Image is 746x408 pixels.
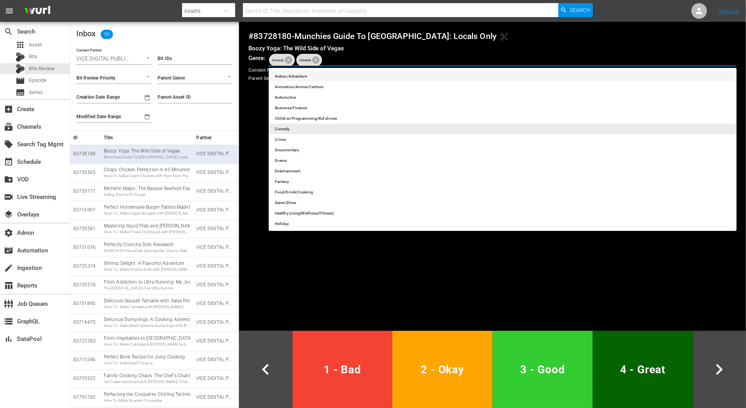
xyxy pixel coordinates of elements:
span: Live Streaming [4,192,13,202]
span: Schedule [4,157,13,167]
li: Documentary [269,145,737,155]
li: Horror/supernatural/ghosts [269,229,737,239]
span: GraphQL [4,317,13,326]
div: Ice Cream Sandwiches & [PERSON_NAME]: Chef's Night Out with the Badmaash Brothers [104,379,190,385]
span: Series [16,88,25,97]
label: Content Partner [76,49,102,52]
div: VICE DIGITAL PUBLISHING [197,300,233,307]
div: MUNCHIES Hanukkah Spectacular: How to Make [PERSON_NAME] with Einat Admony [104,248,190,254]
div: 83735374 [73,263,97,270]
span: Admin [4,228,13,238]
span: Lifestyle [296,51,314,69]
div: 83729777 [73,188,97,195]
span: chevron_left [255,358,276,380]
div: Bits Review [16,64,25,73]
div: How To Make Spanish Croquetas [104,398,190,403]
div: Munchies Guide To [GEOGRAPHIC_DATA]: Locals Only [104,154,190,160]
div: Lifestyle [296,54,322,66]
div: The [MEDICAL_DATA] of an Ultra Runner [104,286,190,291]
div: 83716907 [73,207,97,213]
li: Business/Finance [269,103,737,113]
div: Crispy Chicken Perfection in 45 Minutes! [104,167,190,179]
span: Reports [4,281,13,290]
div: Perfect Homemade Burger Patties Made Easy [104,204,190,216]
span: chevron_right [709,358,730,380]
div: 83731076 [73,244,97,251]
span: Bits [29,53,37,60]
span: 2 - Okay [395,360,489,379]
div: How To Make Green Chicken with Nom Nom Paleo [104,173,190,179]
button: 4 - Great [593,331,693,408]
button: 2 - Okay [392,331,493,408]
div: VICE DIGITAL PUBLISHING [197,263,233,270]
div: How-To: Make Cabbage & [PERSON_NAME] with [PERSON_NAME] [104,342,190,347]
li: Entertainment [269,166,737,176]
li: Game Show [269,197,737,208]
a: Sign Out [718,8,739,14]
th: Partner [193,131,239,145]
div: Delicious Squash Tamales with Salsa Recipe [104,298,190,310]
div: VICE DIGITAL PUBLISHING [197,207,233,213]
span: Asset [29,41,42,49]
span: Generated Bit [500,32,509,41]
button: Search [558,3,593,17]
div: 83725922 [73,375,97,382]
div: VICE DIGITAL PUBLISHING [197,394,233,401]
span: Parent Series: [248,76,278,81]
span: Channels [4,122,13,131]
div: 83728180 [73,151,97,157]
div: VICE DIGITAL PUBLISHING [197,188,233,195]
h4: # 83728180 - Munchies Guide To [GEOGRAPHIC_DATA]: Locals Only [248,31,737,41]
li: Automotive [269,92,737,103]
span: VOD [4,175,13,184]
span: Episode [29,76,46,84]
div: How-To: Make Tamales with [PERSON_NAME] [104,304,190,310]
div: VICE DIGITAL PUBLISHING [197,225,233,232]
div: Perfecting the Croquette: Chilling Technique [104,391,190,403]
div: From Addiction to Ultra Running: My Journey [104,279,190,291]
li: Comedy [269,124,737,134]
span: Search [4,27,13,36]
div: 83714475 [73,319,97,326]
span: 99 [101,31,113,37]
span: Ingestion [4,263,13,273]
div: Perfectly Crunchy Dish Revealed! [104,241,190,254]
div: Mastering Squid Prep and Ancho Aioli [104,223,190,235]
span: Search Tag Mgmt [4,140,13,149]
span: Automation [4,246,13,255]
div: VICE DIGITAL PUBLISHING [197,338,233,344]
span: menu [5,6,14,16]
div: Perfect Brine Recipe for Juicy Cooking [104,354,190,366]
button: Open [145,73,152,80]
div: VICE DIGITAL PUBLISHING [197,319,233,326]
div: VICE DIGITAL PUBLISHING [197,244,233,251]
li: Action/Adventure [269,71,737,82]
button: 3 - Good [493,331,593,408]
div: VICE DIGITAL PUBLISHING [197,151,233,157]
img: ans4CAIJ8jUAAAAAAAAAAAAAAAAAAAAAAAAgQb4GAAAAAAAAAAAAAAAAAAAAAAAAJMjXAAAAAAAAAAAAAAAAAAAAAAAAgAT5G... [19,2,56,20]
li: Healthy Living(Wellness/Fitness) [269,208,737,218]
h5: Boozy Yoga: The Wild Side of Vegas [248,44,737,52]
span: Asset [16,40,25,50]
button: 1 - Bad [292,331,393,408]
div: Family Cooking Chaos: The Chef's Challenge [104,373,190,385]
th: ID [70,131,101,145]
div: 83735565 [73,169,97,176]
div: 83735578 [73,282,97,288]
li: Animation/Anime/Cartoon [269,82,737,92]
th: Title [101,131,193,145]
div: Comedy [269,54,295,66]
div: VICE DIGITAL PUBLISHING [197,357,233,363]
div: 83722283 [73,338,97,344]
div: 83731890 [73,300,97,307]
span: Job Queues [4,299,13,309]
li: Fantasy [269,176,737,187]
button: Close [730,55,737,62]
span: Series [29,89,43,96]
li: Children Programming/Kid shows [269,113,737,124]
li: Holiday [269,218,737,229]
li: Crime [269,134,737,145]
h5: Genre: [248,54,265,62]
div: How-To: Make Vegan Burgers with [PERSON_NAME] of Gracias Madre [104,211,190,216]
div: How-To: Make Black Sesame Dumplings with [PERSON_NAME] [104,323,190,328]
